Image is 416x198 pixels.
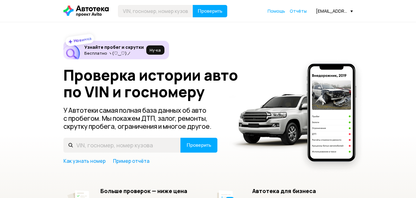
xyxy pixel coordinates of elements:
[63,106,218,130] p: У Автотеки самая полная база данных об авто с пробегом. Мы покажем ДТП, залог, ремонты, скрутку п...
[290,8,307,14] a: Отчёты
[198,9,222,14] span: Проверить
[187,143,211,148] span: Проверить
[84,51,144,56] p: Бесплатно ヽ(♡‿♡)ノ
[84,44,144,50] h6: Узнайте пробег и скрутки
[193,5,227,17] button: Проверить
[73,36,92,44] strong: Новинка
[63,67,247,100] h1: Проверка истории авто по VIN и госномеру
[316,8,353,14] div: [EMAIL_ADDRESS][DOMAIN_NAME]
[268,8,285,14] a: Помощь
[63,138,181,153] input: VIN, госномер, номер кузова
[100,187,201,194] h5: Больше проверок — ниже цена
[118,5,193,17] input: VIN, госномер, номер кузова
[252,187,353,194] h5: Автотека для бизнеса
[113,158,149,164] a: Пример отчёта
[63,158,106,164] a: Как узнать номер
[180,138,217,153] button: Проверить
[150,48,161,53] span: Ну‑ка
